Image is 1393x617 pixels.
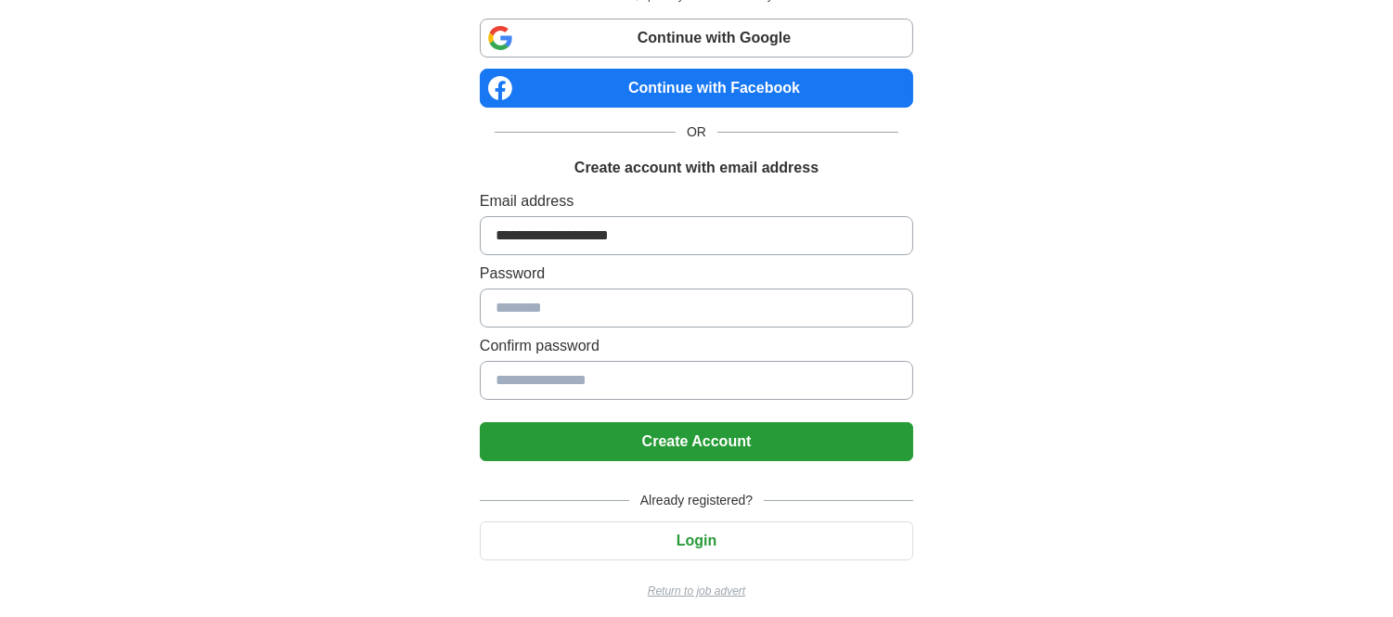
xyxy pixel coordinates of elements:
label: Confirm password [480,335,913,357]
label: Email address [480,190,913,212]
button: Login [480,521,913,560]
a: Return to job advert [480,583,913,599]
span: OR [676,122,717,142]
label: Password [480,263,913,285]
a: Login [480,533,913,548]
h1: Create account with email address [574,157,819,179]
span: Already registered? [629,491,764,510]
a: Continue with Google [480,19,913,58]
button: Create Account [480,422,913,461]
a: Continue with Facebook [480,69,913,108]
